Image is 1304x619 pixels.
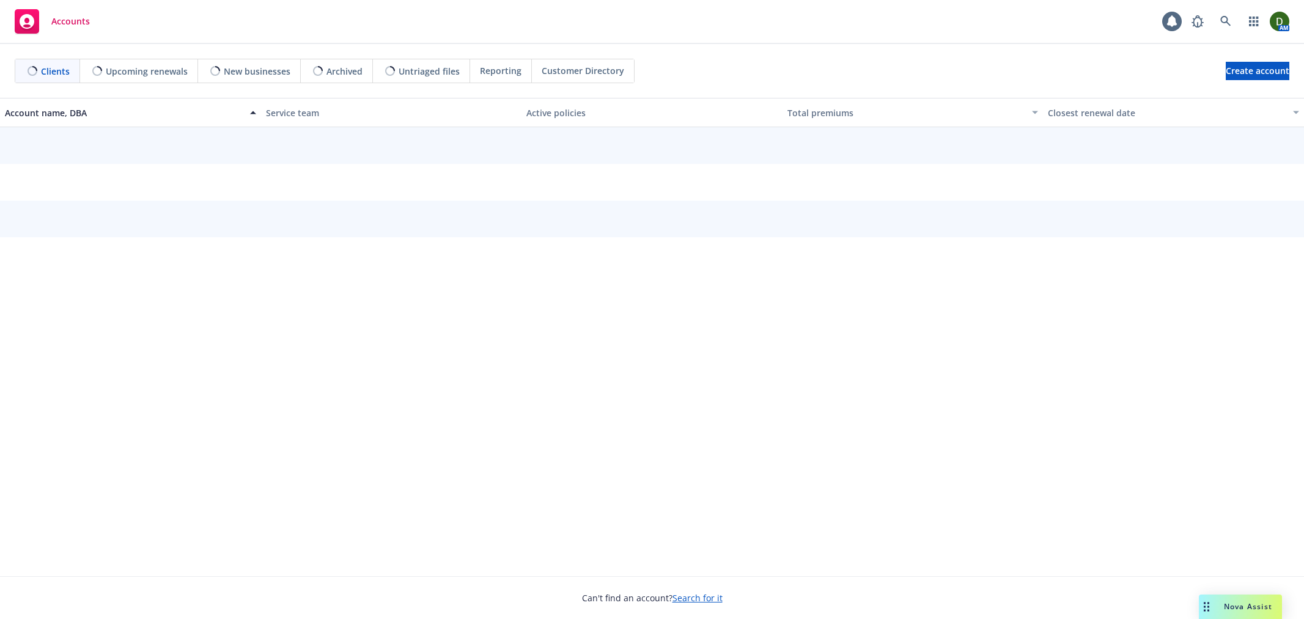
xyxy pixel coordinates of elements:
[787,106,1025,119] div: Total premiums
[521,98,783,127] button: Active policies
[326,65,363,78] span: Archived
[1199,595,1214,619] div: Drag to move
[224,65,290,78] span: New businesses
[480,64,521,77] span: Reporting
[51,17,90,26] span: Accounts
[266,106,517,119] div: Service team
[5,106,243,119] div: Account name, DBA
[41,65,70,78] span: Clients
[542,64,624,77] span: Customer Directory
[106,65,188,78] span: Upcoming renewals
[1270,12,1289,31] img: photo
[1226,62,1289,80] a: Create account
[1185,9,1210,34] a: Report a Bug
[1048,106,1286,119] div: Closest renewal date
[10,4,95,39] a: Accounts
[399,65,460,78] span: Untriaged files
[261,98,522,127] button: Service team
[1226,59,1289,83] span: Create account
[672,592,723,604] a: Search for it
[1043,98,1304,127] button: Closest renewal date
[526,106,778,119] div: Active policies
[582,591,723,604] span: Can't find an account?
[783,98,1044,127] button: Total premiums
[1224,601,1272,612] span: Nova Assist
[1199,595,1282,619] button: Nova Assist
[1214,9,1238,34] a: Search
[1242,9,1266,34] a: Switch app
